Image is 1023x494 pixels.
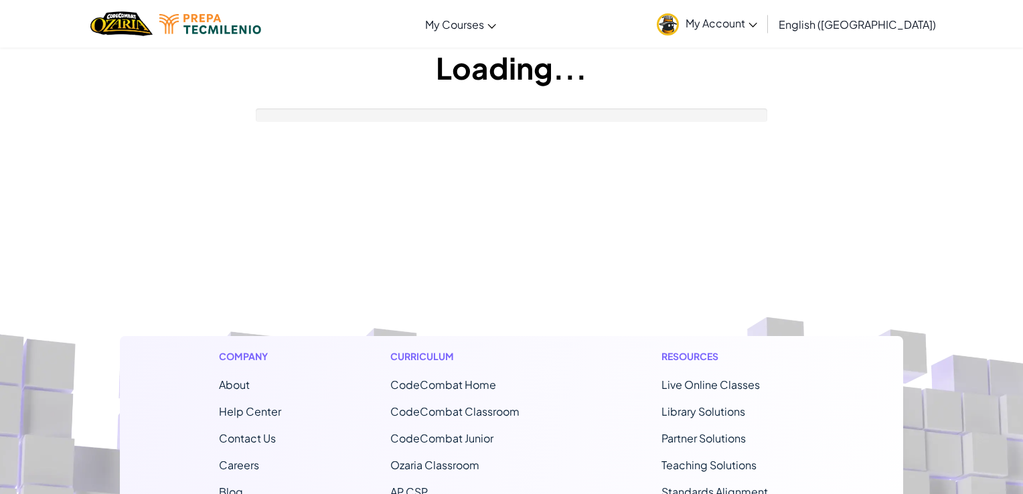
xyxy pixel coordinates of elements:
[425,17,484,31] span: My Courses
[779,17,936,31] span: English ([GEOGRAPHIC_DATA])
[390,404,520,418] a: CodeCombat Classroom
[219,378,250,392] a: About
[650,3,764,45] a: My Account
[661,349,804,363] h1: Resources
[219,349,281,363] h1: Company
[390,378,496,392] span: CodeCombat Home
[661,431,746,445] a: Partner Solutions
[90,10,153,37] a: Ozaria by CodeCombat logo
[772,6,943,42] a: English ([GEOGRAPHIC_DATA])
[390,458,479,472] a: Ozaria Classroom
[661,458,757,472] a: Teaching Solutions
[657,13,679,35] img: avatar
[418,6,503,42] a: My Courses
[686,16,757,30] span: My Account
[219,431,276,445] span: Contact Us
[219,458,259,472] a: Careers
[90,10,153,37] img: Home
[219,404,281,418] a: Help Center
[390,431,493,445] a: CodeCombat Junior
[159,14,261,34] img: Tecmilenio logo
[661,404,745,418] a: Library Solutions
[661,378,760,392] a: Live Online Classes
[390,349,552,363] h1: Curriculum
